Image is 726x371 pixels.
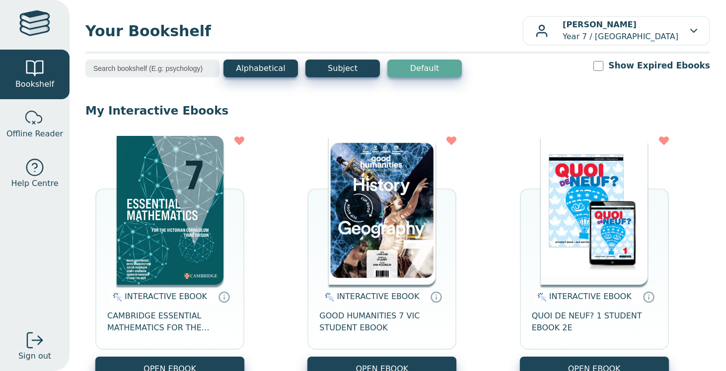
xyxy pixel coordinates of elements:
a: Interactive eBooks are accessed online via the publisher’s portal. They contain interactive resou... [430,291,442,303]
span: CAMBRIDGE ESSENTIAL MATHEMATICS FOR THE VICTORIAN CURRICULUM YEAR 7 EBOOK 3E [107,310,232,334]
span: QUOI DE NEUF? 1 STUDENT EBOOK 2E [532,310,657,334]
img: interactive.svg [534,291,547,303]
span: INTERACTIVE EBOOK [125,292,207,301]
img: a4cdec38-c0cf-47c5-bca4-515c5eb7b3e9.png [117,136,223,285]
img: interactive.svg [322,291,334,303]
span: INTERACTIVE EBOOK [337,292,419,301]
a: Interactive eBooks are accessed online via the publisher’s portal. They contain interactive resou... [218,291,230,303]
button: [PERSON_NAME]Year 7 / [GEOGRAPHIC_DATA] [522,16,710,46]
img: c71c2be2-8d91-e911-a97e-0272d098c78b.png [329,136,436,285]
a: Interactive eBooks are accessed online via the publisher’s portal. They contain interactive resou... [643,291,654,303]
span: Your Bookshelf [85,20,522,42]
label: Show Expired Ebooks [608,60,710,72]
p: Year 7 / [GEOGRAPHIC_DATA] [563,19,678,43]
button: Default [387,60,462,77]
button: Subject [305,60,380,77]
span: Help Centre [11,178,58,189]
span: Offline Reader [6,128,63,140]
img: interactive.svg [110,291,122,303]
p: My Interactive Ebooks [85,103,710,118]
span: GOOD HUMANITIES 7 VIC STUDENT EBOOK [319,310,444,334]
span: Bookshelf [15,78,54,90]
span: Sign out [18,350,51,362]
span: INTERACTIVE EBOOK [549,292,632,301]
img: 56f252b5-7391-e911-a97e-0272d098c78b.jpg [541,136,648,285]
input: Search bookshelf (E.g: psychology) [85,60,219,77]
button: Alphabetical [223,60,298,77]
b: [PERSON_NAME] [563,20,637,29]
